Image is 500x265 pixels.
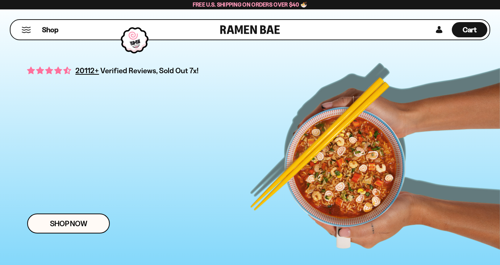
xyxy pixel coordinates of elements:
span: Cart [463,25,477,34]
a: Cart [452,20,487,40]
span: Free U.S. Shipping on Orders over $40 🍜 [193,1,308,8]
span: Shop [42,25,58,35]
span: 20112+ [75,65,99,76]
a: Shop Now [27,214,110,233]
span: Shop Now [50,220,87,227]
a: Shop [42,22,58,37]
span: Verified Reviews, Sold Out 7x! [100,66,199,75]
button: Mobile Menu Trigger [21,27,31,33]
